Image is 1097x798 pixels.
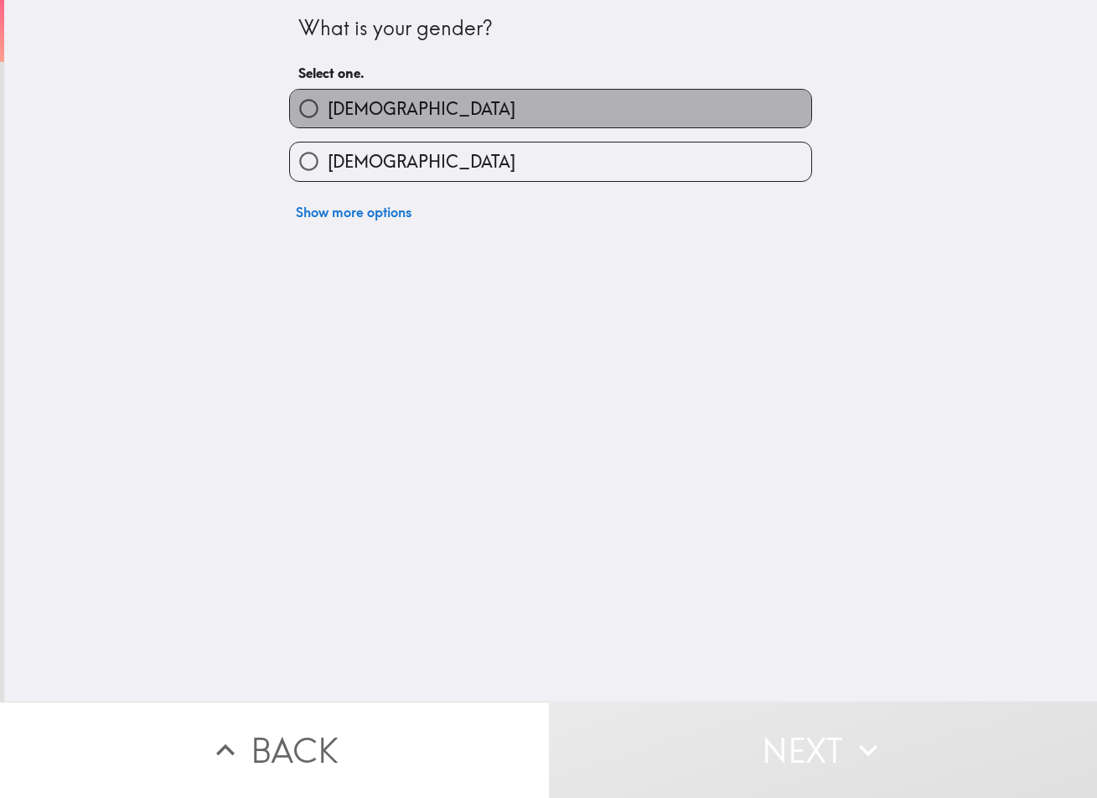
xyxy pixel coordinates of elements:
div: What is your gender? [298,14,803,43]
span: [DEMOGRAPHIC_DATA] [328,97,515,121]
span: [DEMOGRAPHIC_DATA] [328,150,515,174]
h6: Select one. [298,64,803,82]
button: [DEMOGRAPHIC_DATA] [290,90,811,127]
button: [DEMOGRAPHIC_DATA] [290,142,811,180]
button: Show more options [289,195,418,229]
